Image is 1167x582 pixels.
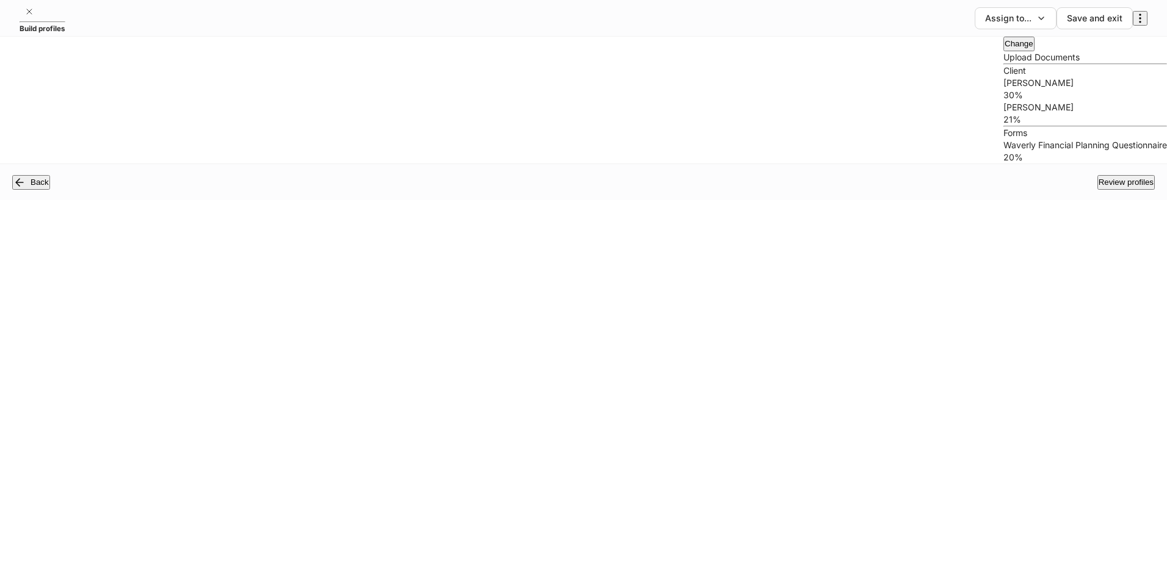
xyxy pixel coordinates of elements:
[1003,127,1167,139] div: Forms
[1003,139,1167,151] p: Waverly Financial Planning Questionnaire
[1003,89,1167,101] p: 30%
[1005,38,1033,50] div: Change
[1067,12,1122,24] div: Save and exit
[1097,175,1155,190] button: Review profiles
[1003,77,1167,101] a: [PERSON_NAME]30%
[1003,139,1167,163] a: Waverly Financial Planning Questionnaire20%
[12,175,50,190] button: Back
[31,176,49,189] div: Back
[20,23,65,35] h5: Build profiles
[1003,37,1035,51] button: Change
[1003,65,1167,77] div: Client
[975,7,1057,29] button: Assign to...
[985,12,1032,24] div: Assign to...
[1099,176,1154,189] div: Review profiles
[1057,7,1133,29] button: Save and exit
[1003,151,1167,163] p: 20%
[1003,101,1167,126] a: [PERSON_NAME]21%
[1003,101,1167,113] p: [PERSON_NAME]
[1003,113,1167,126] p: 21%
[1003,77,1167,89] p: [PERSON_NAME]
[1003,51,1167,63] a: Upload Documents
